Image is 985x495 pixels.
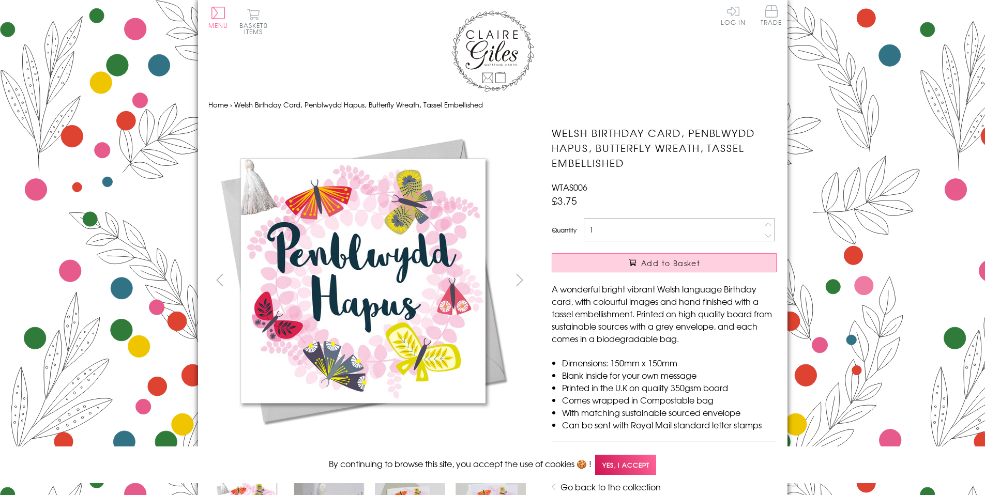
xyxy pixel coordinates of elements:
a: Home [208,100,228,110]
h1: Welsh Birthday Card, Penblwydd Hapus, Butterfly Wreath, Tassel Embellished [552,126,777,170]
li: With matching sustainable sourced envelope [562,406,777,419]
a: Trade [761,5,782,27]
p: A wonderful bright vibrant Welsh language Birthday card, with colourful images and hand finished ... [552,283,777,345]
button: Menu [208,7,229,28]
nav: breadcrumbs [208,95,777,116]
span: Menu [208,21,229,30]
button: next [508,268,531,291]
img: Welsh Birthday Card, Penblwydd Hapus, Butterfly Wreath, Tassel Embellished [531,126,841,436]
button: prev [208,268,232,291]
a: Go back to the collection [560,481,661,493]
img: Welsh Birthday Card, Penblwydd Hapus, Butterfly Wreath, Tassel Embellished [208,126,518,436]
span: £3.75 [552,193,577,208]
li: Can be sent with Royal Mail standard letter stamps [562,419,777,431]
li: Blank inside for your own message [562,369,777,381]
li: Dimensions: 150mm x 150mm [562,357,777,369]
label: Quantity [552,225,577,235]
span: Welsh Birthday Card, Penblwydd Hapus, Butterfly Wreath, Tassel Embellished [234,100,483,110]
span: Trade [761,5,782,25]
span: › [230,100,232,110]
li: Printed in the U.K on quality 350gsm board [562,381,777,394]
span: Yes, I accept [595,455,656,475]
li: Comes wrapped in Compostable bag [562,394,777,406]
span: WTAS006 [552,181,587,193]
img: Claire Giles Greetings Cards [451,10,534,92]
span: 0 items [244,21,268,36]
a: Log In [721,5,746,25]
button: Basket0 items [239,8,268,35]
span: Add to Basket [641,258,700,268]
button: Add to Basket [552,253,777,272]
